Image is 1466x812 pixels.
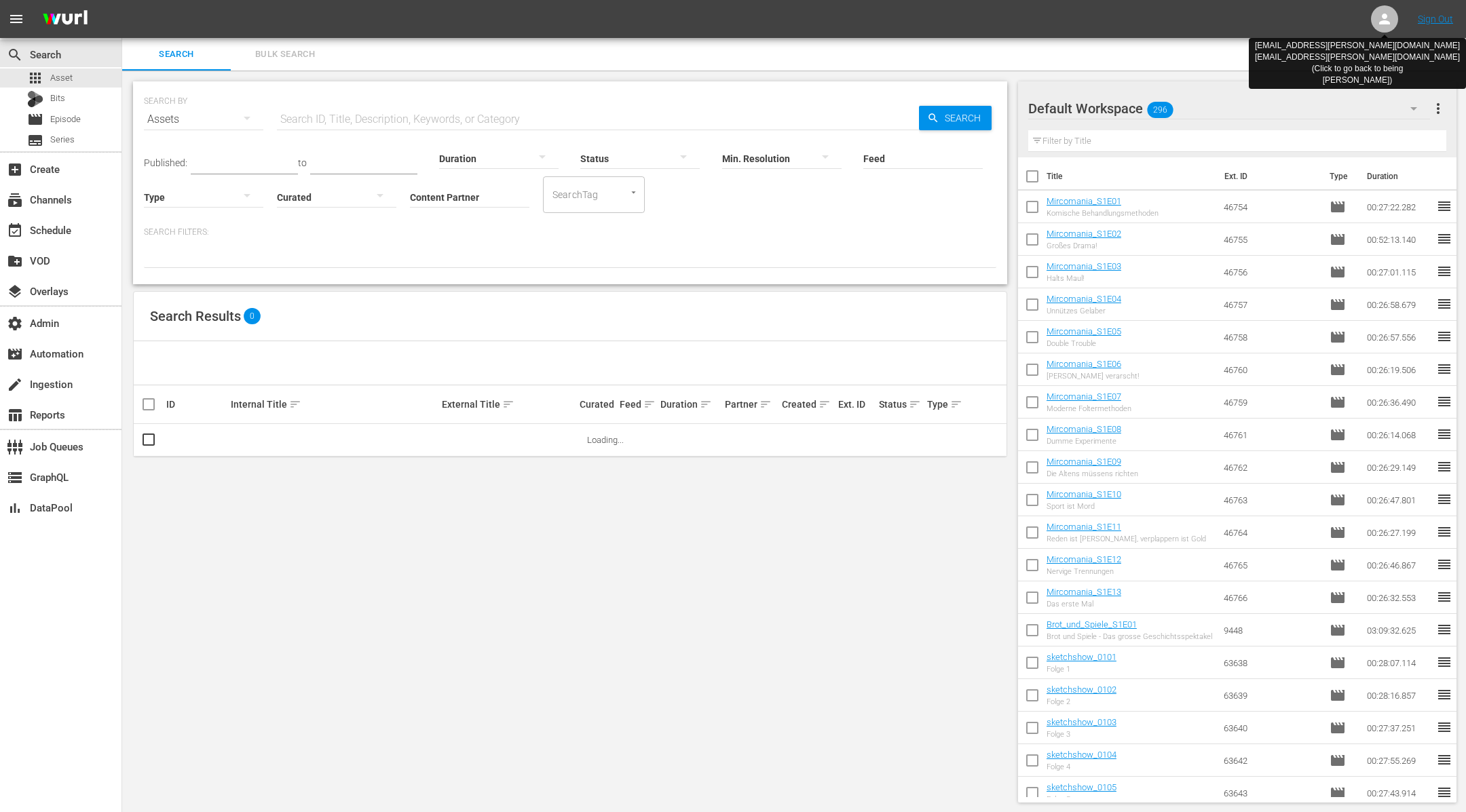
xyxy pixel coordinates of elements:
a: Mircomania_S1E12 [1047,554,1121,564]
a: sketchshow_0104 [1047,750,1116,760]
td: 00:27:43.914 [1361,777,1436,809]
img: ans4CAIJ8jUAAAAAAAAAAAAAAAAAAAAAAAAgQb4GAAAAAAAAAAAAAAAAAAAAAAAAJMjXAAAAAAAAAAAAAAAAAAAAAAAAgAT5G... [33,3,98,35]
span: Ingestion [7,376,23,393]
button: more_vert [1430,92,1446,125]
span: Reports [7,407,23,423]
span: Episode [50,113,81,126]
span: to [298,157,307,168]
a: sketchshow_0101 [1047,652,1116,662]
td: 46754 [1218,191,1325,223]
span: Series [27,132,43,149]
span: VOD [7,253,23,269]
div: Curated [580,399,616,410]
span: Episode [1330,524,1346,541]
td: 46759 [1218,386,1325,419]
div: Internal Title [231,396,437,412]
span: Asset [27,70,43,86]
span: reorder [1436,752,1452,768]
span: Bits [50,92,65,105]
div: Brot und Spiele - Das grosse Geschichtsspektakel [1047,632,1212,641]
td: 63640 [1218,712,1325,744]
span: reorder [1436,654,1452,670]
div: Dumme Experimente [1047,437,1121,446]
span: sort [950,398,962,410]
span: reorder [1436,296,1452,312]
span: reorder [1436,328,1452,345]
span: Published: [144,157,187,168]
a: Mircomania_S1E06 [1047,359,1121,369]
td: 00:26:58.679 [1361,288,1436,321]
a: Mircomania_S1E09 [1047,457,1121,467]
td: 46755 [1218,223,1325,256]
span: Admin [7,315,23,332]
div: Created [782,396,835,412]
div: Ext. ID [838,399,875,410]
a: Brot_und_Spiele_S1E01 [1047,619,1137,630]
td: 00:26:32.553 [1361,581,1436,614]
a: sketchshow_0103 [1047,717,1116,727]
div: Assets [144,100,263,138]
td: 00:28:07.114 [1361,646,1436,679]
span: Episode [1330,492,1346,508]
td: 46761 [1218,419,1325,451]
div: Folge 3 [1047,730,1116,739]
a: sketchshow_0105 [1047,782,1116,792]
div: Folge 5 [1047,795,1116,804]
td: 63639 [1218,679,1325,712]
div: Type [927,396,956,412]
a: Mircomania_S1E07 [1047,391,1121,402]
td: 00:52:13.140 [1361,223,1436,256]
td: 46758 [1218,321,1325,353]
td: 9448 [1218,614,1325,646]
span: Episode [1330,394,1346,410]
div: Folge 2 [1047,697,1116,706]
div: Status [879,396,924,412]
td: 46765 [1218,549,1325,581]
td: 00:26:57.556 [1361,321,1436,353]
div: Partner [725,396,778,412]
div: Sport ist Mord [1047,502,1121,511]
a: Sign Out [1418,14,1453,24]
td: 00:26:29.149 [1361,451,1436,484]
span: Channels [7,192,23,208]
span: Episode [1330,199,1346,215]
span: Episode [1330,589,1346,606]
span: reorder [1436,784,1452,800]
td: 00:26:47.801 [1361,484,1436,516]
a: Mircomania_S1E05 [1047,326,1121,336]
div: Halts Maul! [1047,274,1121,283]
a: Mircomania_S1E08 [1047,424,1121,434]
div: Moderne Foltermethoden [1047,404,1131,413]
div: Default Workspace [1028,90,1430,128]
span: Episode [1330,427,1346,443]
td: 46764 [1218,516,1325,549]
span: Asset [50,71,73,85]
span: reorder [1436,426,1452,442]
button: Open [627,186,640,199]
span: reorder [1436,361,1452,377]
p: Search Filters: [144,227,996,238]
td: 46760 [1218,353,1325,386]
td: 46763 [1218,484,1325,516]
span: Series [50,133,75,147]
span: sort [700,398,712,410]
span: 296 [1147,96,1173,124]
span: Search Results [150,308,241,324]
div: Folge 4 [1047,762,1116,771]
div: External Title [442,396,576,412]
td: 00:28:16.857 [1361,679,1436,712]
th: Duration [1359,157,1440,195]
td: 00:27:22.282 [1361,191,1436,223]
td: 63643 [1218,777,1325,809]
a: Mircomania_S1E02 [1047,229,1121,239]
span: Episode [1330,720,1346,736]
td: 00:26:46.867 [1361,549,1436,581]
td: 63638 [1218,646,1325,679]
th: Title [1047,157,1216,195]
span: sort [759,398,772,410]
span: Episode [1330,655,1346,671]
div: Double Trouble [1047,339,1121,348]
span: reorder [1436,393,1452,410]
span: Episode [1330,752,1346,769]
td: 00:26:19.506 [1361,353,1436,386]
